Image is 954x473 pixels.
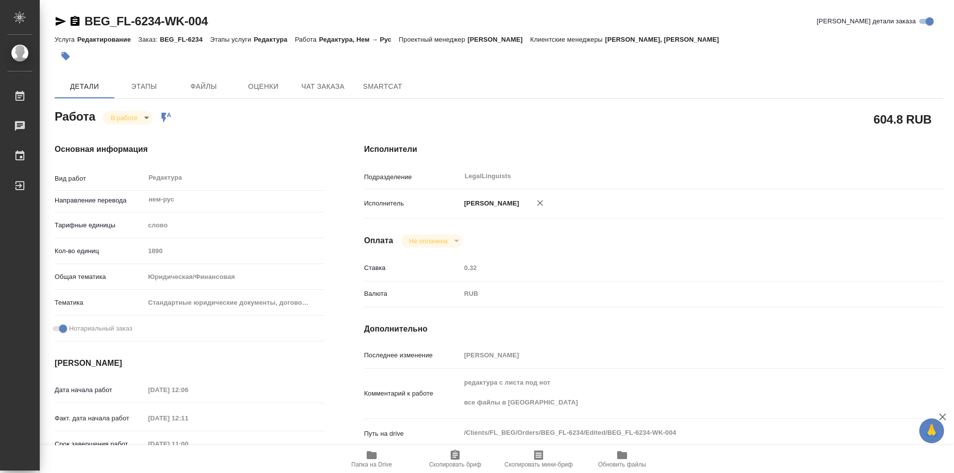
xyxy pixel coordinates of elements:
[55,174,145,184] p: Вид работ
[55,385,145,395] p: Дата начала работ
[461,285,895,302] div: RUB
[351,461,392,468] span: Папка на Drive
[55,272,145,282] p: Общая тематика
[180,80,228,93] span: Файлы
[429,461,481,468] span: Скопировать бриф
[145,437,232,451] input: Пустое поле
[55,413,145,423] p: Факт. дата начала работ
[605,36,726,43] p: [PERSON_NAME], [PERSON_NAME]
[145,411,232,425] input: Пустое поле
[55,298,145,308] p: Тематика
[359,80,406,93] span: SmartCat
[239,80,287,93] span: Оценки
[364,429,461,439] p: Путь на drive
[55,36,77,43] p: Услуга
[364,172,461,182] p: Подразделение
[160,36,210,43] p: BEG_FL-6234
[817,16,916,26] span: [PERSON_NAME] детали заказа
[364,289,461,299] p: Валюта
[504,461,572,468] span: Скопировать мини-бриф
[529,192,551,214] button: Удалить исполнителя
[55,196,145,205] p: Направление перевода
[145,269,324,285] div: Юридическая/Финансовая
[401,234,462,248] div: В работе
[55,107,95,125] h2: Работа
[55,15,67,27] button: Скопировать ссылку для ЯМессенджера
[145,294,324,311] div: Стандартные юридические документы, договоры, уставы
[210,36,254,43] p: Этапы услуги
[77,36,138,43] p: Редактирование
[319,36,399,43] p: Редактура, Нем → Рус
[580,445,664,473] button: Обновить файлы
[103,111,153,125] div: В работе
[413,445,497,473] button: Скопировать бриф
[299,80,347,93] span: Чат заказа
[55,220,145,230] p: Тарифные единицы
[497,445,580,473] button: Скопировать мини-бриф
[919,418,944,443] button: 🙏
[461,374,895,411] textarea: редактура с листа под нот все файлы в [GEOGRAPHIC_DATA]
[295,36,319,43] p: Работа
[923,420,940,441] span: 🙏
[254,36,295,43] p: Редактура
[364,263,461,273] p: Ставка
[461,424,895,441] textarea: /Clients/FL_BEG/Orders/BEG_FL-6234/Edited/BEG_FL-6234-WK-004
[406,237,450,245] button: Не оплачена
[138,36,159,43] p: Заказ:
[55,45,77,67] button: Добавить тэг
[461,261,895,275] input: Пустое поле
[69,324,132,334] span: Нотариальный заказ
[84,14,208,28] a: BEG_FL-6234-WK-004
[330,445,413,473] button: Папка на Drive
[530,36,605,43] p: Клиентские менеджеры
[55,357,324,369] h4: [PERSON_NAME]
[364,389,461,399] p: Комментарий к работе
[364,323,943,335] h4: Дополнительно
[874,111,932,128] h2: 604.8 RUB
[145,383,232,397] input: Пустое поле
[461,348,895,362] input: Пустое поле
[598,461,646,468] span: Обновить файлы
[364,199,461,208] p: Исполнитель
[364,350,461,360] p: Последнее изменение
[145,244,324,258] input: Пустое поле
[120,80,168,93] span: Этапы
[55,246,145,256] p: Кол-во единиц
[468,36,530,43] p: [PERSON_NAME]
[108,114,141,122] button: В работе
[69,15,81,27] button: Скопировать ссылку
[399,36,468,43] p: Проектный менеджер
[461,199,519,208] p: [PERSON_NAME]
[364,143,943,155] h4: Исполнители
[145,217,324,234] div: слово
[61,80,108,93] span: Детали
[55,439,145,449] p: Срок завершения работ
[55,143,324,155] h4: Основная информация
[364,235,394,247] h4: Оплата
